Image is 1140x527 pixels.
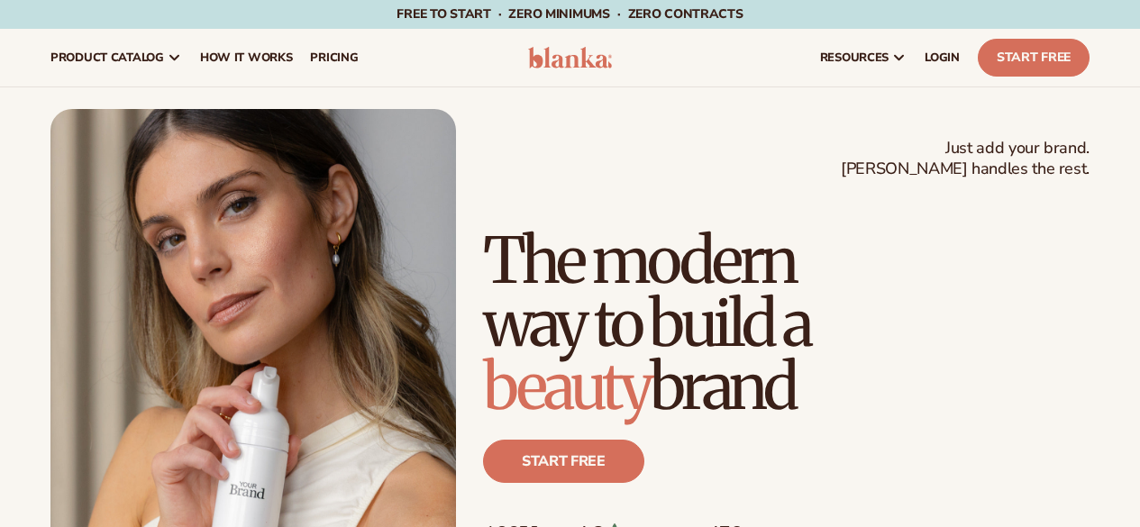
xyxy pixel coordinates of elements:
[200,50,293,65] span: How It Works
[841,138,1090,180] span: Just add your brand. [PERSON_NAME] handles the rest.
[978,39,1090,77] a: Start Free
[191,29,302,86] a: How It Works
[925,50,960,65] span: LOGIN
[811,29,916,86] a: resources
[483,440,644,483] a: Start free
[301,29,367,86] a: pricing
[916,29,969,86] a: LOGIN
[528,47,613,68] img: logo
[483,347,650,426] span: beauty
[50,50,164,65] span: product catalog
[397,5,743,23] span: Free to start · ZERO minimums · ZERO contracts
[310,50,358,65] span: pricing
[41,29,191,86] a: product catalog
[820,50,889,65] span: resources
[483,229,1090,418] h1: The modern way to build a brand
